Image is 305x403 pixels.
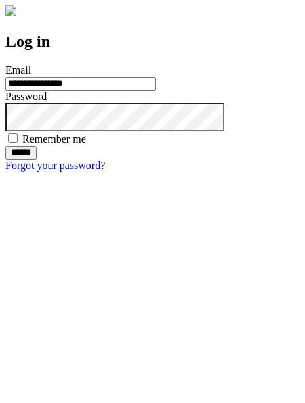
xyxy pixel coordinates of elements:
[5,5,16,16] img: logo-4e3dc11c47720685a147b03b5a06dd966a58ff35d612b21f08c02c0306f2b779.png
[22,133,86,145] label: Remember me
[5,32,300,51] h2: Log in
[5,160,105,171] a: Forgot your password?
[5,64,31,76] label: Email
[5,91,47,102] label: Password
